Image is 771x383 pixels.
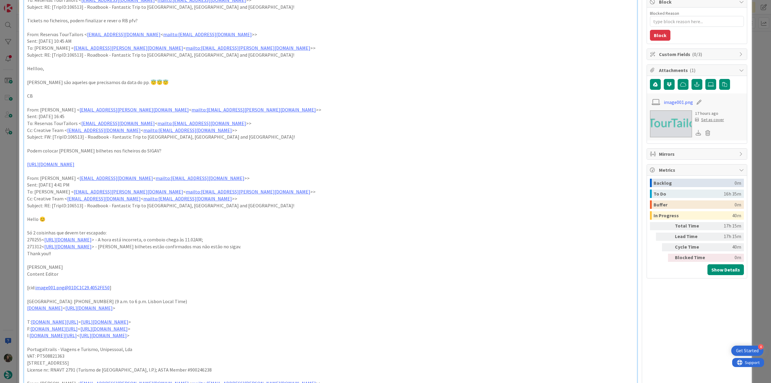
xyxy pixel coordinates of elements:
[80,332,127,338] a: [URL][DOMAIN_NAME]
[27,4,634,11] p: Subject: RE: [TripID:106513] - Roadbook - Fantastic Trip to [GEOGRAPHIC_DATA], [GEOGRAPHIC_DATA] ...
[143,127,232,133] a: mailto:[EMAIL_ADDRESS][DOMAIN_NAME]
[690,67,695,73] span: ( 1 )
[27,229,634,236] p: Só 2 coisinhas que devem ter escapado:
[27,366,634,373] p: License nr.: RNAVT 2791 (Turismo de [GEOGRAPHIC_DATA], I.P.); ASTA Member #900246238
[27,188,634,195] p: To: [PERSON_NAME] < < >>
[27,106,634,113] p: From: [PERSON_NAME] < < >>
[186,189,310,195] a: mailto:[EMAIL_ADDRESS][PERSON_NAME][DOMAIN_NAME]
[27,284,634,291] p: [cid: ]
[27,127,634,134] p: Cc: Creative Team < < >>
[695,110,724,117] div: 17 hours ago
[27,195,634,202] p: Cc: Creative Team < < >>
[692,51,702,57] span: ( 0/3 )
[27,147,634,154] p: Podem colocar [PERSON_NAME] bilhetes nos ficheiros do SIGAV?
[27,161,74,167] a: [URL][DOMAIN_NAME]
[659,150,736,158] span: Mirrors
[731,346,763,356] div: Open Get Started checklist, remaining modules: 4
[27,65,634,72] p: Hellloo,
[27,243,634,250] p: 271312< > - [PERSON_NAME] bilhetes estão confirmados mas não estão no sigav.
[27,113,634,120] p: Sent: [DATE] 16:45
[30,326,78,332] a: [DOMAIN_NAME][URL]
[67,127,141,133] a: [EMAIL_ADDRESS][DOMAIN_NAME]
[659,67,736,74] span: Attachments
[654,200,735,209] div: Buffer
[650,11,679,16] label: Blocked Reason
[27,52,634,58] p: Subject: RE: [TripID:106513] - Roadbook - Fantastic Trip to [GEOGRAPHIC_DATA], [GEOGRAPHIC_DATA] ...
[27,271,634,278] p: Content Editor
[67,196,141,202] a: [EMAIL_ADDRESS][DOMAIN_NAME]
[27,93,634,99] p: CB
[27,353,634,359] p: VAT: PT508821363
[27,133,634,140] p: Subject: FW: [TripID:106513] - Roadbook - Fantastic Trip to [GEOGRAPHIC_DATA], [GEOGRAPHIC_DATA] ...
[44,237,92,243] a: [URL][DOMAIN_NAME]
[31,319,78,325] a: [DOMAIN_NAME][URL]
[27,79,634,86] p: [PERSON_NAME] são aqueles que precisamos da data do pp. 😇😇😇
[44,243,92,250] a: [URL][DOMAIN_NAME]
[659,51,736,58] span: Custom Fields
[707,264,744,275] button: Show Details
[192,107,316,113] a: mailto:[EMAIL_ADDRESS][PERSON_NAME][DOMAIN_NAME]
[163,31,252,37] a: mailto:[EMAIL_ADDRESS][DOMAIN_NAME]
[735,179,741,187] div: 0m
[27,250,634,257] p: Thank you!!
[27,202,634,209] p: Subject: RE: [TripID:106513] - Roadbook - Fantastic Trip to [GEOGRAPHIC_DATA], [GEOGRAPHIC_DATA] ...
[735,200,741,209] div: 0m
[81,319,128,325] a: [URL][DOMAIN_NAME]
[80,107,189,113] a: [EMAIL_ADDRESS][PERSON_NAME][DOMAIN_NAME]
[87,31,161,37] a: [EMAIL_ADDRESS][DOMAIN_NAME]
[654,190,724,198] div: To Do
[710,243,741,251] div: 40m
[74,45,183,51] a: [EMAIL_ADDRESS][PERSON_NAME][DOMAIN_NAME]
[724,190,741,198] div: 16h 35m
[74,189,183,195] a: [EMAIL_ADDRESS][PERSON_NAME][DOMAIN_NAME]
[27,346,634,353] p: Portugaltrails - Viagens e Turismo, Unipessoal, Lda
[659,166,736,174] span: Metrics
[650,30,670,41] button: Block
[675,243,708,251] div: Cycle Time
[710,222,741,230] div: 17h 15m
[143,196,232,202] a: mailto:[EMAIL_ADDRESS][DOMAIN_NAME]
[65,305,113,311] a: [URL][DOMAIN_NAME]
[27,175,634,182] p: From: [PERSON_NAME] < < >>
[27,319,634,325] p: T: < >
[675,222,708,230] div: Total Time
[736,348,759,354] div: Get Started
[27,298,634,305] p: [GEOGRAPHIC_DATA]: [PHONE_NUMBER] (9 a.m. to 6 p.m. Lisbon Local Time)
[80,326,128,332] a: [URL][DOMAIN_NAME]
[80,175,153,181] a: [EMAIL_ADDRESS][DOMAIN_NAME]
[654,211,732,220] div: In Progress
[758,344,763,350] div: 4
[186,45,310,51] a: mailto:[EMAIL_ADDRESS][PERSON_NAME][DOMAIN_NAME]
[695,117,724,123] div: Set as cover
[27,332,634,339] p: I: < >
[695,129,702,137] div: Download
[27,17,634,24] p: Tickets no ficheiros, podem finalizar e rever o RB pfv?
[27,359,634,366] p: [STREET_ADDRESS]
[710,233,741,241] div: 17h 15m
[27,181,634,188] p: Sent: [DATE] 4:41 PM
[654,179,735,187] div: Backlog
[27,216,634,223] p: Hello 😊
[27,120,634,127] p: To: Reservas TourTailors < < >>
[27,305,63,311] a: [DOMAIN_NAME]
[30,332,77,338] a: [DOMAIN_NAME][URL]
[81,120,155,126] a: [EMAIL_ADDRESS][DOMAIN_NAME]
[35,284,110,290] a: image001.png@01DC1C29.4052FE50
[13,1,27,8] span: Support
[27,31,634,38] p: From: Reservas TourTailors < < >>
[27,325,634,332] p: F: < >
[27,305,634,312] p: < >
[732,211,741,220] div: 40m
[27,38,634,45] p: Sent: [DATE] 10:45 AM
[664,99,693,106] a: image001.png
[675,254,708,262] div: Blocked Time
[675,233,708,241] div: Lead Time
[158,120,246,126] a: mailto:[EMAIL_ADDRESS][DOMAIN_NAME]
[27,264,634,271] p: [PERSON_NAME]
[27,236,634,243] p: 270255< > - A hora está incorreta, o comboio chega às 11.02AM;
[156,175,244,181] a: mailto:[EMAIL_ADDRESS][DOMAIN_NAME]
[710,254,741,262] div: 0m
[27,45,634,52] p: To: [PERSON_NAME] < < >>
